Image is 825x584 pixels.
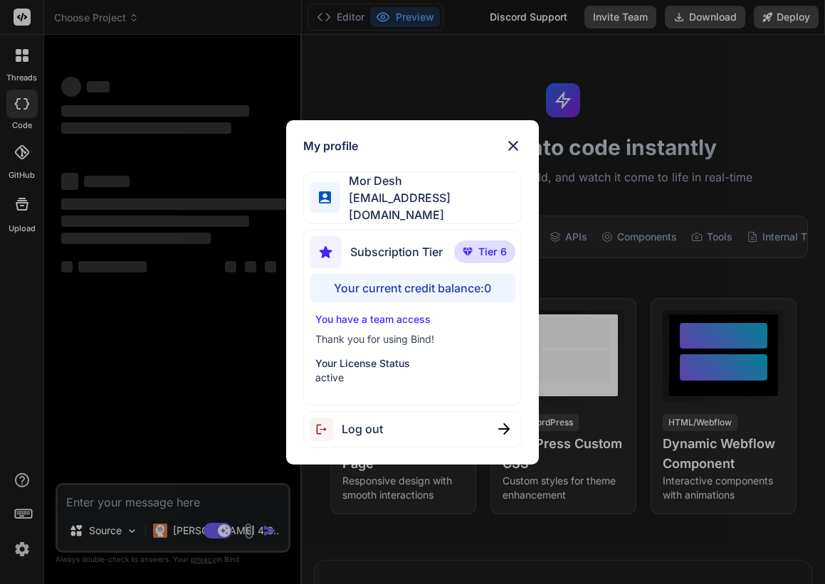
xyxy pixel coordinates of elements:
[310,418,342,441] img: logout
[340,189,521,223] span: [EMAIL_ADDRESS][DOMAIN_NAME]
[463,248,473,256] img: premium
[478,245,507,259] span: Tier 6
[315,312,509,326] p: You have a team access
[310,274,515,302] div: Your current credit balance: 0
[315,332,509,346] p: Thank you for using Bind!
[340,172,521,189] span: Mor Desh
[342,420,383,437] span: Log out
[315,356,509,371] p: Your License Status
[315,371,509,385] p: active
[310,236,342,268] img: subscription
[350,243,443,260] span: Subscription Tier
[505,137,522,154] img: close
[303,137,358,154] h1: My profile
[319,191,330,203] img: profile
[498,423,510,435] img: close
